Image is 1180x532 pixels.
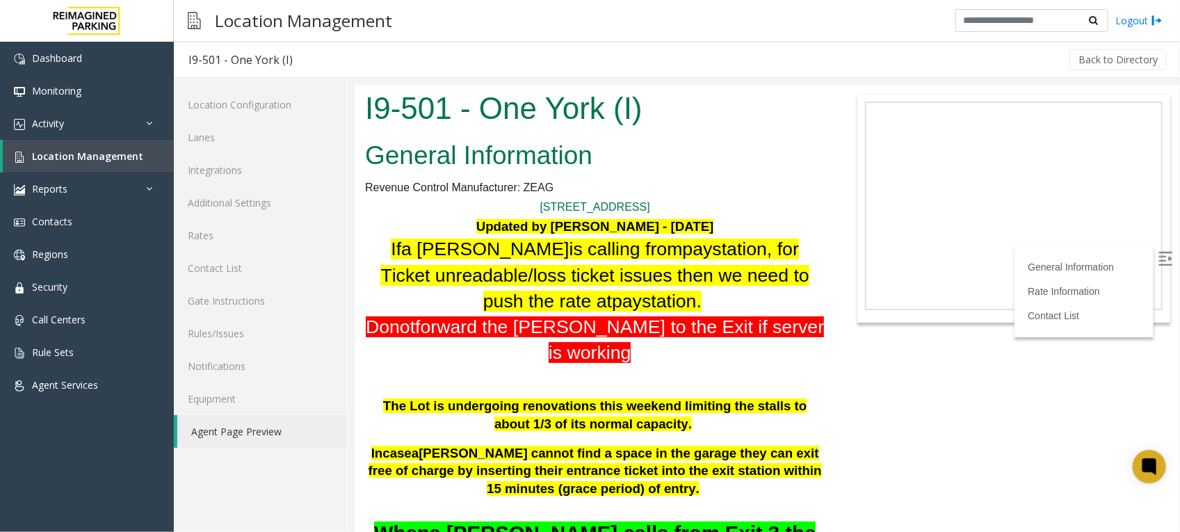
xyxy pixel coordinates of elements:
[14,54,25,65] img: 'icon'
[174,154,347,186] a: Integrations
[177,415,347,448] a: Agent Page Preview
[174,121,347,154] a: Lanes
[188,3,201,38] img: pageIcon
[1069,49,1167,70] button: Back to Directory
[32,182,67,195] span: Reports
[127,232,469,278] span: the [PERSON_NAME] to the Exit if server is working
[32,215,72,228] span: Contacts
[174,219,347,252] a: Rates
[45,232,60,252] span: ot
[32,150,143,163] span: Location Management
[32,313,86,326] span: Call Centers
[11,232,35,252] span: Do
[174,317,347,350] a: Rules/Issues
[174,284,347,317] a: Gate Instructions
[60,232,122,252] span: forward
[188,51,293,69] div: I9-501 - One York (I)
[174,252,347,284] a: Contact List
[287,206,342,227] span: station
[19,437,75,460] span: When
[185,116,295,128] a: [STREET_ADDRESS]
[673,177,759,188] a: General Information
[14,152,25,163] img: 'icon'
[14,348,25,359] img: 'icon'
[47,154,214,175] span: a [PERSON_NAME]
[122,134,359,149] b: Updated by [PERSON_NAME] - [DATE]
[10,97,199,108] span: Revenue Control Manufacturer: ZEAG
[32,346,74,359] span: Rule Sets
[14,282,25,293] img: 'icon'
[32,248,68,261] span: Regions
[14,380,25,392] img: 'icon'
[328,154,358,175] span: pay
[36,154,47,175] span: If
[26,154,454,226] span: station, for Ticket unreadable/loss ticket issues then we need to push the rate at
[14,184,25,195] img: 'icon'
[215,154,328,175] span: is calling from
[3,140,174,172] a: Location Management
[257,206,287,227] span: pay
[28,361,57,376] span: case
[14,119,25,130] img: 'icon'
[32,84,81,97] span: Monitoring
[673,225,725,236] a: Contact List
[208,3,399,38] h3: Location Management
[17,361,29,376] span: In
[342,206,347,227] span: .
[804,168,818,182] img: Open/Close Sidebar Menu
[32,117,64,130] span: Activity
[14,315,25,326] img: 'icon'
[174,350,347,382] a: Notifications
[14,361,467,411] span: [PERSON_NAME] cannot find a space in the garage they can exit free of charge by inserting their e...
[14,217,25,228] img: 'icon'
[32,51,82,65] span: Dashboard
[174,186,347,219] a: Additional Settings
[35,232,45,252] span: n
[14,250,25,261] img: 'icon'
[32,378,98,392] span: Agent Services
[673,201,745,212] a: Rate Information
[29,314,453,346] span: The Lot is undergoing renovations this weekend limiting the stalls to about 1/3 of its normal cap...
[174,382,347,415] a: Equipment
[1115,13,1163,28] a: Logout
[14,86,25,97] img: 'icon'
[32,280,67,293] span: Security
[10,53,470,89] h2: General Information
[57,361,64,376] span: a
[10,2,470,45] h1: I9-501 - One York (I)
[174,88,347,121] a: Location Configuration
[1151,13,1163,28] img: logout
